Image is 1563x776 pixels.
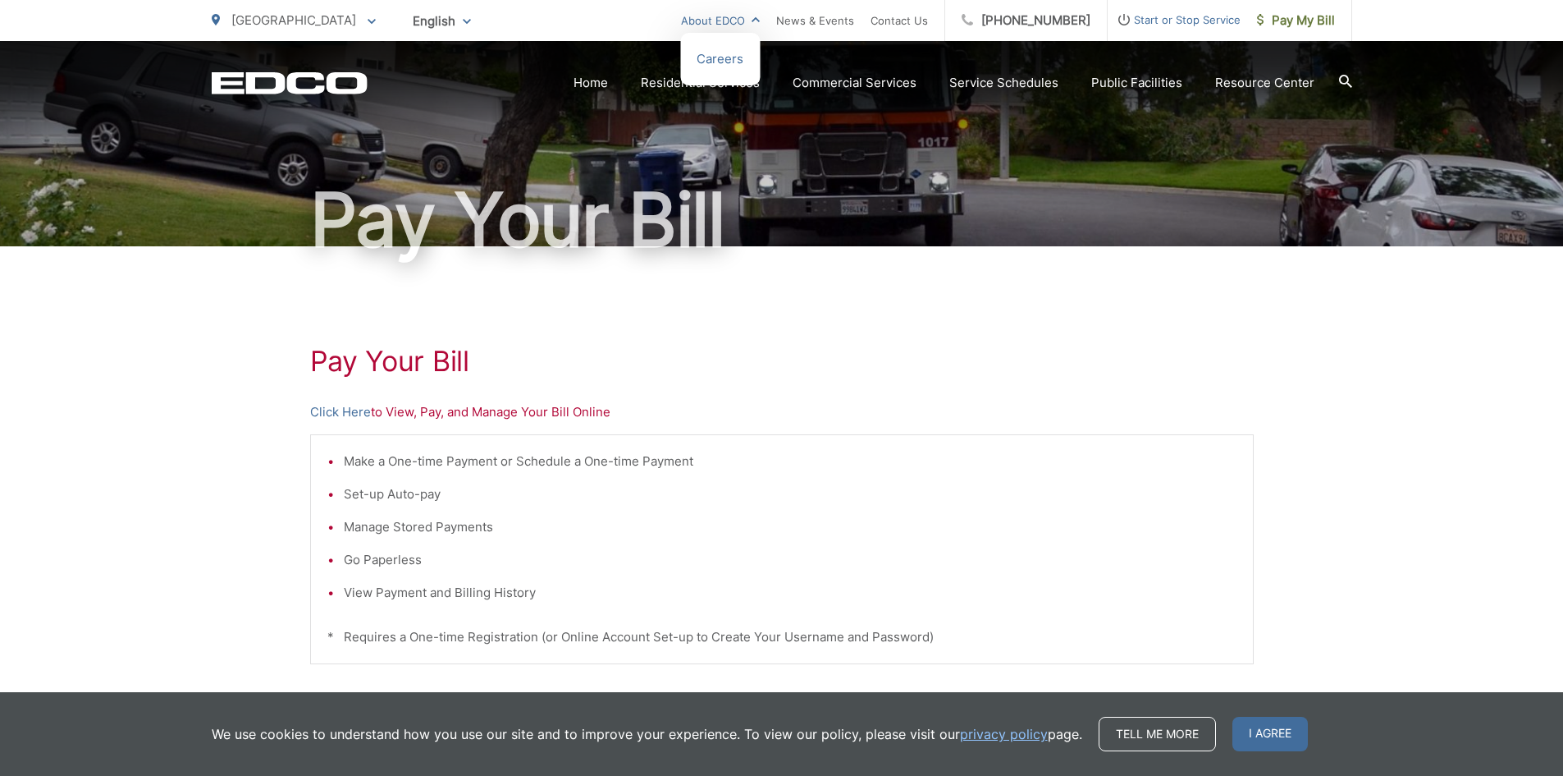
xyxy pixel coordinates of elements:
a: Resource Center [1215,73,1314,93]
p: to View, Pay, and Manage Your Bill Online [310,402,1254,422]
li: Manage Stored Payments [344,517,1236,537]
p: * Requires a One-time Registration (or Online Account Set-up to Create Your Username and Password) [327,627,1236,647]
h1: Pay Your Bill [310,345,1254,378]
a: Public Facilities [1091,73,1182,93]
a: Residential Services [641,73,760,93]
a: Service Schedules [949,73,1058,93]
li: Go Paperless [344,550,1236,570]
a: EDCD logo. Return to the homepage. [212,71,368,94]
li: Set-up Auto-pay [344,484,1236,504]
li: Make a One-time Payment or Schedule a One-time Payment [344,452,1236,471]
a: Tell me more [1099,717,1216,751]
a: privacy policy [960,724,1048,744]
a: Contact Us [871,11,928,30]
span: I agree [1232,717,1308,751]
a: Click Here [310,402,371,422]
p: We use cookies to understand how you use our site and to improve your experience. To view our pol... [212,724,1082,744]
a: Commercial Services [793,73,916,93]
span: English [400,7,483,35]
span: Pay My Bill [1257,11,1335,30]
li: View Payment and Billing History [344,583,1236,603]
h1: Pay Your Bill [212,179,1352,261]
a: About EDCO [681,11,760,30]
a: Careers [697,49,743,69]
a: Home [574,73,608,93]
p: - OR - [451,689,1254,714]
span: [GEOGRAPHIC_DATA] [231,12,356,28]
a: News & Events [776,11,854,30]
